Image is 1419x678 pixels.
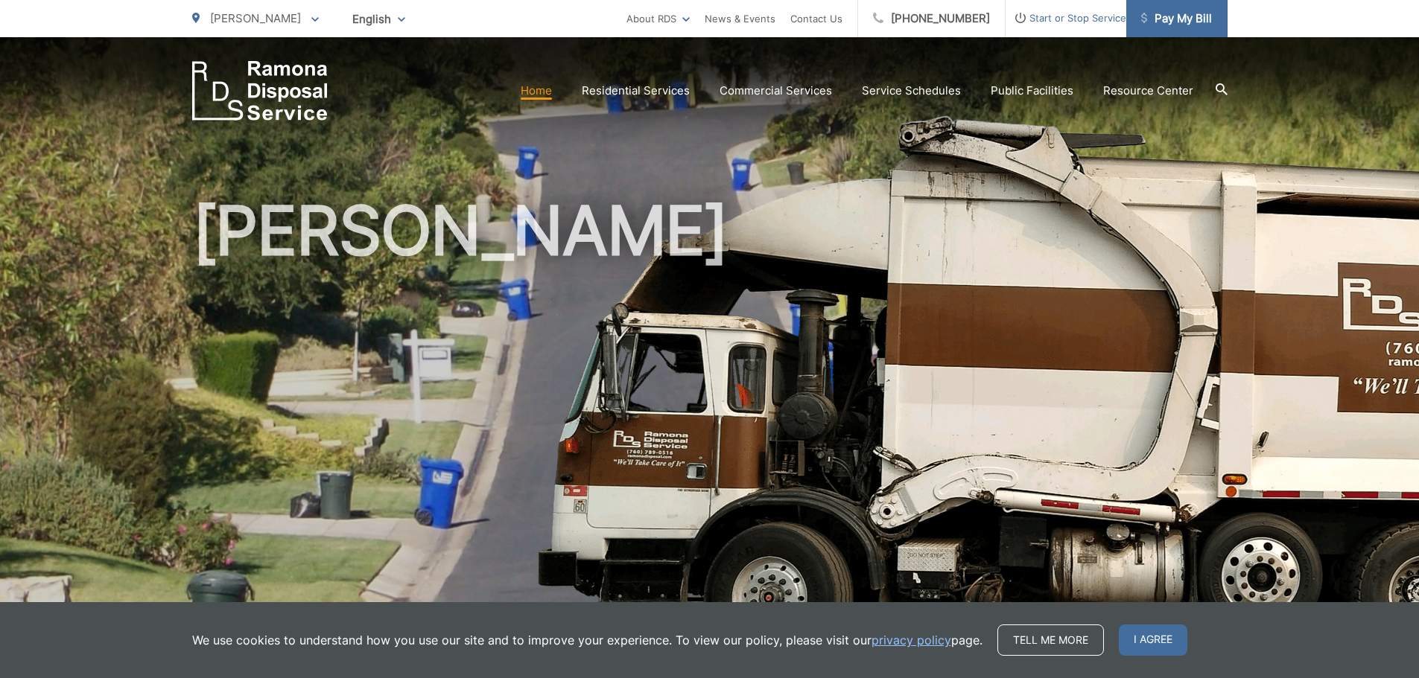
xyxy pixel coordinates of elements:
a: EDCD logo. Return to the homepage. [192,61,328,121]
span: [PERSON_NAME] [210,11,301,25]
a: Home [521,82,552,100]
a: Residential Services [582,82,690,100]
a: Tell me more [997,624,1104,656]
a: News & Events [705,10,775,28]
span: English [341,6,416,32]
a: privacy policy [872,631,951,649]
a: About RDS [626,10,690,28]
span: I agree [1119,624,1187,656]
a: Service Schedules [862,82,961,100]
p: We use cookies to understand how you use our site and to improve your experience. To view our pol... [192,631,982,649]
a: Public Facilities [991,82,1073,100]
span: Pay My Bill [1141,10,1212,28]
a: Resource Center [1103,82,1193,100]
a: Commercial Services [720,82,832,100]
h1: [PERSON_NAME] [192,194,1228,665]
a: Contact Us [790,10,842,28]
